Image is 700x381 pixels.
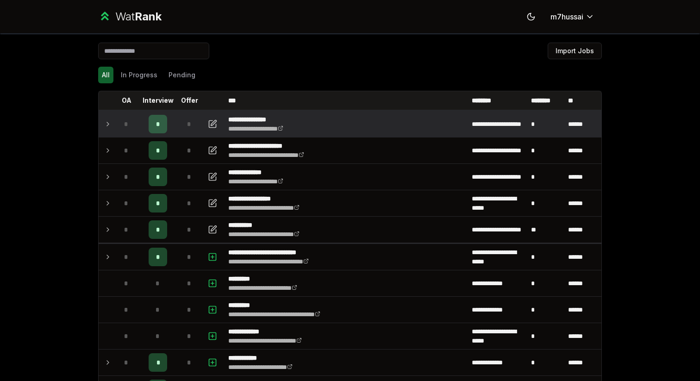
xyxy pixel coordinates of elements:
[143,96,174,105] p: Interview
[135,10,162,23] span: Rank
[181,96,198,105] p: Offer
[117,67,161,83] button: In Progress
[548,43,602,59] button: Import Jobs
[98,67,113,83] button: All
[122,96,131,105] p: OA
[115,9,162,24] div: Wat
[165,67,199,83] button: Pending
[543,8,602,25] button: m7hussai
[550,11,583,22] span: m7hussai
[98,9,162,24] a: WatRank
